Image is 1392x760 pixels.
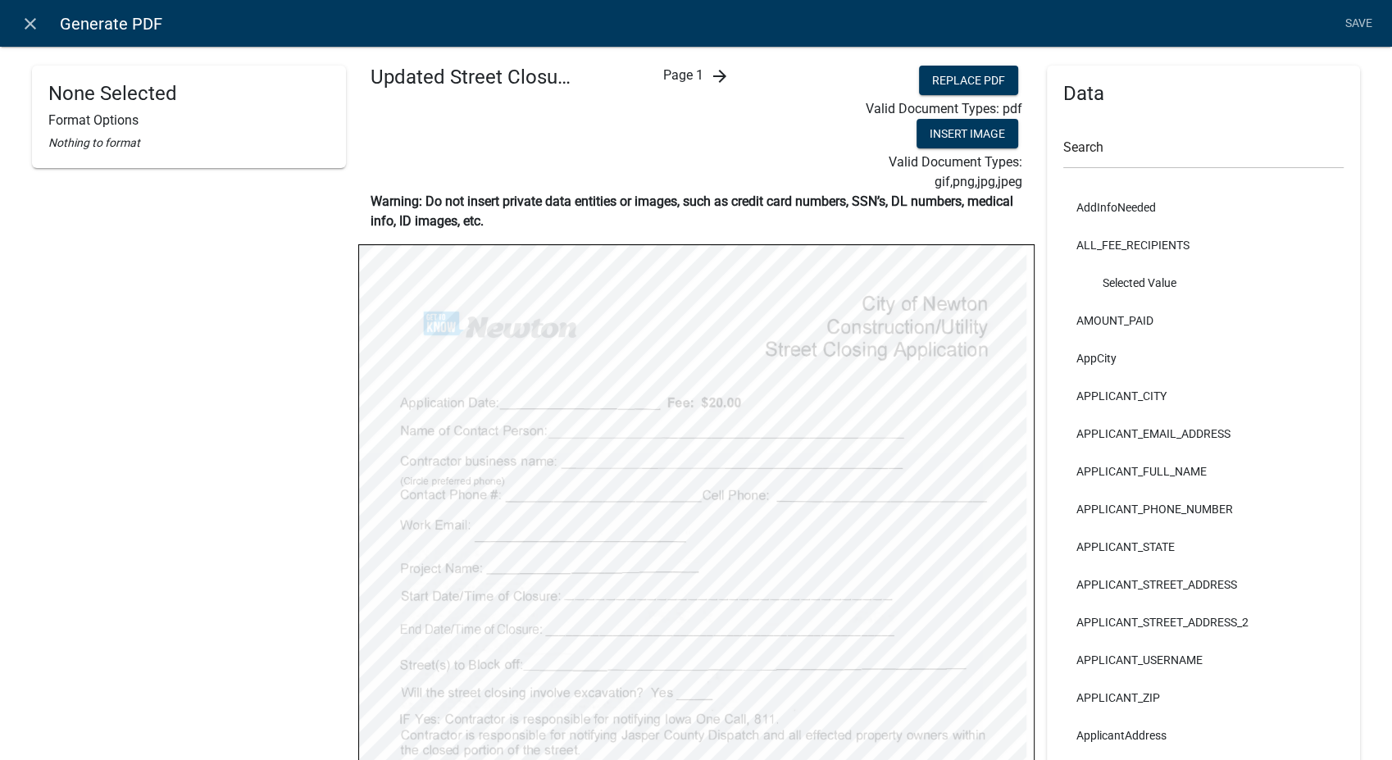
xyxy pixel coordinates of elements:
li: APPLICANT_PHONE_NUMBER [1063,490,1344,528]
li: AMOUNT_PAID [1063,302,1344,339]
h4: Data [1063,82,1344,106]
li: APPLICANT_USERNAME [1063,641,1344,679]
li: Selected Value [1063,264,1344,302]
button: Replace PDF [919,66,1018,95]
h6: Format Options [48,112,330,128]
i: arrow_forward [709,66,729,86]
span: Generate PDF [60,7,162,40]
span: Page 1 [662,67,703,83]
span: Valid Document Types: pdf [865,101,1021,116]
li: APPLICANT_STATE [1063,528,1344,566]
li: APPLICANT_CITY [1063,377,1344,415]
li: APPLICANT_STREET_ADDRESS_2 [1063,603,1344,641]
li: APPLICANT_STREET_ADDRESS [1063,566,1344,603]
li: ApplicantAddress [1063,717,1344,754]
a: Save [1338,8,1379,39]
p: Warning: Do not insert private data entities or images, such as credit card numbers, SSN’s, DL nu... [371,192,1022,231]
h4: Updated Street Closure Application.pdf [371,66,571,89]
span: Valid Document Types: gif,png,jpg,jpeg [888,154,1021,189]
li: APPLICANT_ZIP [1063,679,1344,717]
li: AppCity [1063,339,1344,377]
li: ALL_FEE_RECIPIENTS [1063,226,1344,264]
button: Insert Image [917,119,1018,148]
i: Nothing to format [48,136,140,149]
li: APPLICANT_EMAIL_ADDRESS [1063,415,1344,453]
li: AddInfoNeeded [1063,189,1344,226]
h4: None Selected [48,82,330,106]
li: APPLICANT_FULL_NAME [1063,453,1344,490]
i: close [20,14,40,34]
